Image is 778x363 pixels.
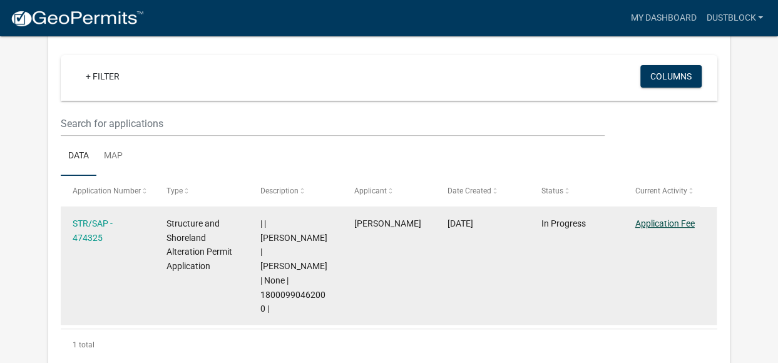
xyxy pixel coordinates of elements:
[166,218,232,271] span: Structure and Shoreland Alteration Permit Application
[61,136,96,176] a: Data
[354,187,386,195] span: Applicant
[436,176,530,206] datatable-header-cell: Date Created
[73,187,141,195] span: Application Number
[635,218,695,228] a: Application Fee
[448,218,473,228] span: 09/05/2025
[61,111,605,136] input: Search for applications
[640,65,702,88] button: Columns
[623,176,717,206] datatable-header-cell: Current Activity
[96,136,130,176] a: Map
[61,176,155,206] datatable-header-cell: Application Number
[166,187,183,195] span: Type
[342,176,436,206] datatable-header-cell: Applicant
[76,65,130,88] a: + Filter
[701,6,768,30] a: dustblock
[530,176,623,206] datatable-header-cell: Status
[635,187,687,195] span: Current Activity
[541,187,563,195] span: Status
[61,329,717,360] div: 1 total
[155,176,248,206] datatable-header-cell: Type
[541,218,586,228] span: In Progress
[625,6,701,30] a: My Dashboard
[448,187,491,195] span: Date Created
[354,218,421,228] span: Dustin Steenblock
[260,187,299,195] span: Description
[248,176,342,206] datatable-header-cell: Description
[260,218,327,314] span: | | RONALD SELZER | PAULINE SELZER | None | 18000990462000 |
[73,218,113,243] a: STR/SAP - 474325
